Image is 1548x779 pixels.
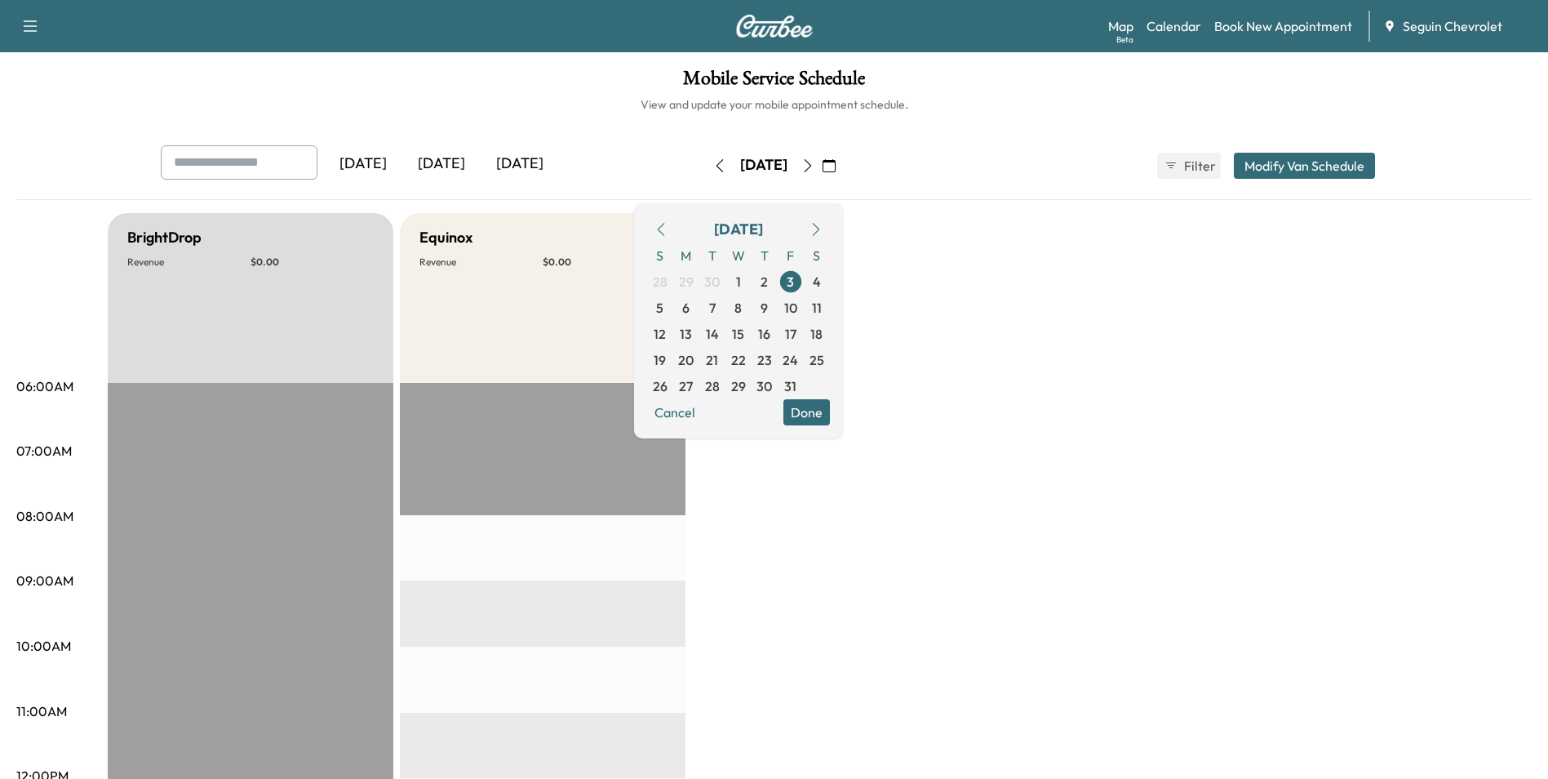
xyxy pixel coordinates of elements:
[653,376,668,396] span: 26
[543,256,666,269] p: $ 0.00
[810,324,823,344] span: 18
[734,298,742,318] span: 8
[16,636,71,656] p: 10:00AM
[673,243,699,269] span: M
[725,243,752,269] span: W
[419,256,543,269] p: Revenue
[1147,16,1201,36] a: Calendar
[1108,16,1133,36] a: MapBeta
[699,243,725,269] span: T
[16,506,73,526] p: 08:00AM
[785,324,796,344] span: 17
[679,272,694,292] span: 29
[761,272,768,292] span: 2
[735,15,814,38] img: Curbee Logo
[679,376,693,396] span: 27
[732,324,744,344] span: 15
[16,571,73,590] p: 09:00AM
[1116,33,1133,46] div: Beta
[804,243,830,269] span: S
[1184,156,1213,176] span: Filter
[752,243,778,269] span: T
[784,298,797,318] span: 10
[783,350,798,370] span: 24
[654,324,666,344] span: 12
[481,145,559,183] div: [DATE]
[757,350,772,370] span: 23
[16,96,1532,113] h6: View and update your mobile appointment schedule.
[709,298,716,318] span: 7
[1234,153,1375,179] button: Modify Van Schedule
[706,350,718,370] span: 21
[654,350,666,370] span: 19
[1157,153,1221,179] button: Filter
[16,376,73,396] p: 06:00AM
[402,145,481,183] div: [DATE]
[736,272,741,292] span: 1
[731,350,746,370] span: 22
[127,256,251,269] p: Revenue
[16,441,72,461] p: 07:00AM
[812,298,822,318] span: 11
[758,324,770,344] span: 16
[653,272,668,292] span: 28
[1403,16,1502,36] span: Seguin Chevrolet
[682,298,690,318] span: 6
[778,243,804,269] span: F
[647,243,673,269] span: S
[740,155,787,176] div: [DATE]
[678,350,694,370] span: 20
[756,376,772,396] span: 30
[419,226,472,249] h5: Equinox
[809,350,824,370] span: 25
[761,298,768,318] span: 9
[16,69,1532,96] h1: Mobile Service Schedule
[16,701,67,721] p: 11:00AM
[705,376,720,396] span: 28
[787,272,794,292] span: 3
[656,298,663,318] span: 5
[251,256,374,269] p: $ 0.00
[680,324,692,344] span: 13
[731,376,746,396] span: 29
[813,272,821,292] span: 4
[1214,16,1352,36] a: Book New Appointment
[127,226,202,249] h5: BrightDrop
[714,218,763,241] div: [DATE]
[704,272,720,292] span: 30
[324,145,402,183] div: [DATE]
[706,324,719,344] span: 14
[647,399,703,425] button: Cancel
[783,399,830,425] button: Done
[784,376,796,396] span: 31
